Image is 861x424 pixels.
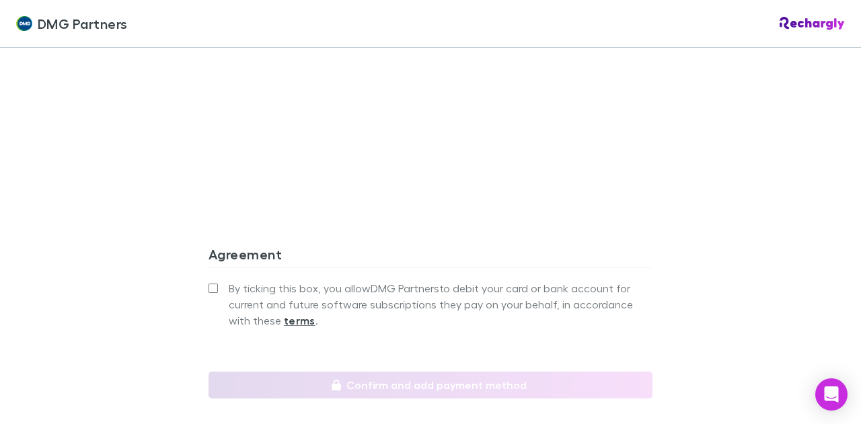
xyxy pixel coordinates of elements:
div: Open Intercom Messenger [815,378,848,411]
img: Rechargly Logo [780,17,845,30]
span: DMG Partners [38,13,128,34]
h3: Agreement [209,246,652,267]
strong: terms [284,314,315,327]
button: Confirm and add payment method [209,372,652,398]
span: By ticking this box, you allow DMG Partners to debit your card or bank account for current and fu... [229,280,652,329]
img: DMG Partners's Logo [16,15,32,32]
